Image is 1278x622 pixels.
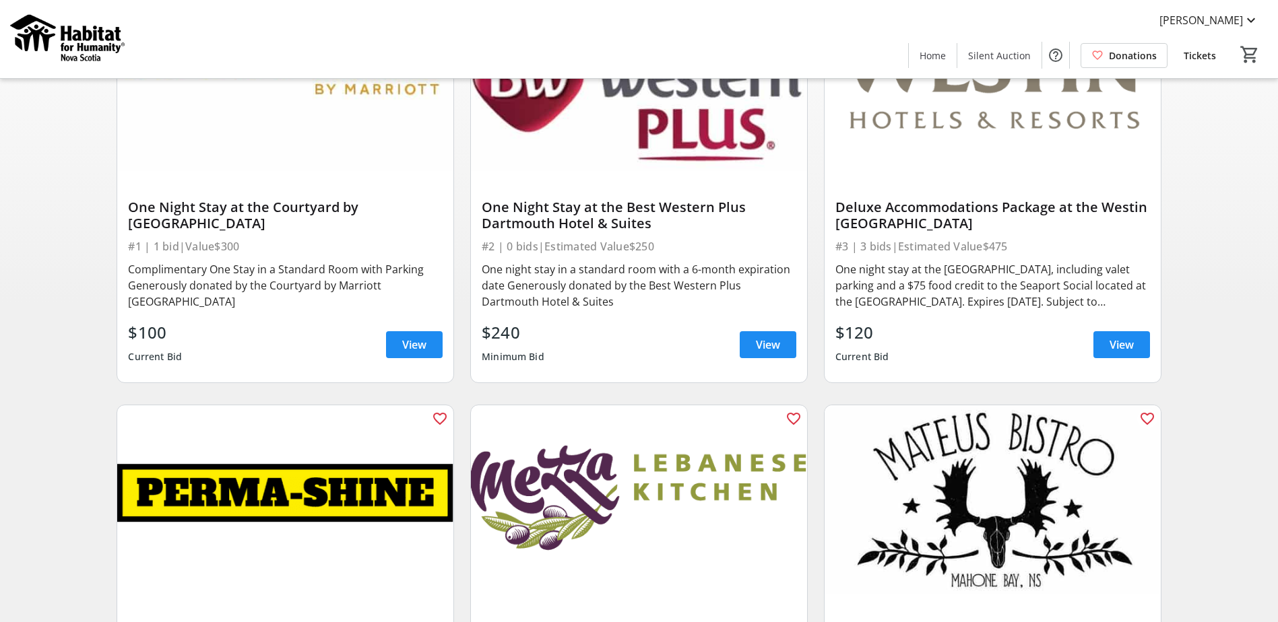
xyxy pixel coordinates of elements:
button: [PERSON_NAME] [1149,9,1270,31]
a: Tickets [1173,43,1227,68]
a: Donations [1081,43,1168,68]
span: View [1110,337,1134,353]
img: Habitat for Humanity Nova Scotia's Logo [8,5,128,73]
div: Current Bid [128,345,182,369]
div: One Night Stay at the Best Western Plus Dartmouth Hotel & Suites [482,199,796,232]
span: [PERSON_NAME] [1159,12,1243,28]
span: Tickets [1184,48,1216,63]
mat-icon: favorite_outline [432,411,448,427]
span: View [402,337,426,353]
div: Complimentary One Stay in a Standard Room with Parking Generously donated by the Courtyard by Mar... [128,261,443,310]
span: Silent Auction [968,48,1031,63]
span: Donations [1109,48,1157,63]
mat-icon: favorite_outline [786,411,802,427]
img: $100 Perma-Shine Gift Card [117,405,453,594]
a: Silent Auction [957,43,1042,68]
button: Help [1042,42,1069,69]
div: Current Bid [835,345,889,369]
a: Home [909,43,957,68]
a: View [1093,331,1150,358]
div: Deluxe Accommodations Package at the Westin [GEOGRAPHIC_DATA] [835,199,1150,232]
div: One night stay in a standard room with a 6-month expiration date Generously donated by the Best W... [482,261,796,310]
a: View [386,331,443,358]
div: Minimum Bid [482,345,544,369]
span: View [756,337,780,353]
img: Dinner for Two at Mateus Bistro [825,405,1161,594]
div: #1 | 1 bid | Value $300 [128,237,443,256]
div: One night stay at the [GEOGRAPHIC_DATA], including valet parking and a $75 food credit to the Sea... [835,261,1150,310]
div: #2 | 0 bids | Estimated Value $250 [482,237,796,256]
a: View [740,331,796,358]
button: Cart [1238,42,1262,67]
div: $240 [482,320,544,345]
div: $120 [835,320,889,345]
div: #3 | 3 bids | Estimated Value $475 [835,237,1150,256]
img: $50 Gift Card Mezza Lebanese Kitchen [471,405,807,594]
span: Home [920,48,946,63]
mat-icon: favorite_outline [1139,411,1155,427]
div: $100 [128,320,182,345]
div: One Night Stay at the Courtyard by [GEOGRAPHIC_DATA] [128,199,443,232]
